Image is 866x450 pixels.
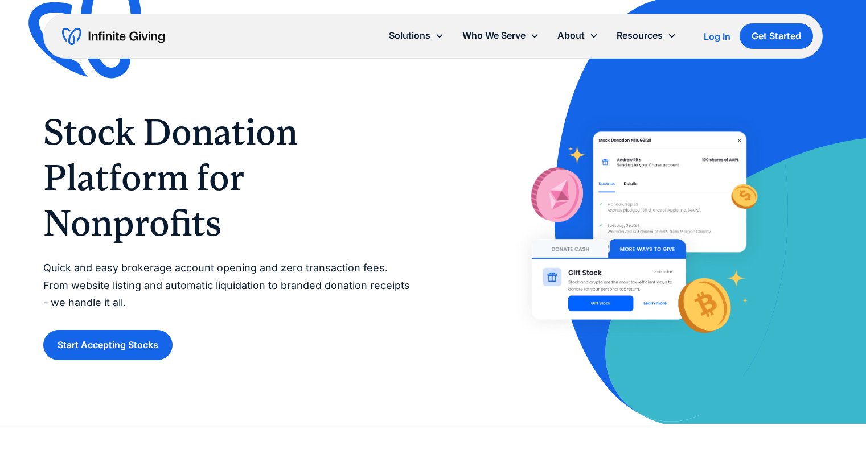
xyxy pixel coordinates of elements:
a: Start Accepting Stocks [43,330,173,360]
a: home [62,27,165,46]
div: Resources [617,28,663,43]
a: Log In [704,30,730,43]
div: Who We Serve [462,28,526,43]
p: Quick and easy brokerage account opening and zero transaction fees. From website listing and auto... [43,259,410,312]
div: Solutions [380,23,453,48]
div: Who We Serve [453,23,548,48]
div: Resources [608,23,686,48]
h1: Stock Donation Platform for Nonprofits [43,109,410,246]
a: Get Started [740,23,813,49]
div: About [557,28,585,43]
div: About [548,23,608,48]
img: With Infinite Giving’s stock donation platform, it’s easy for donors to give stock to your nonpro... [511,111,768,358]
div: Solutions [389,28,430,43]
div: Log In [704,32,730,41]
